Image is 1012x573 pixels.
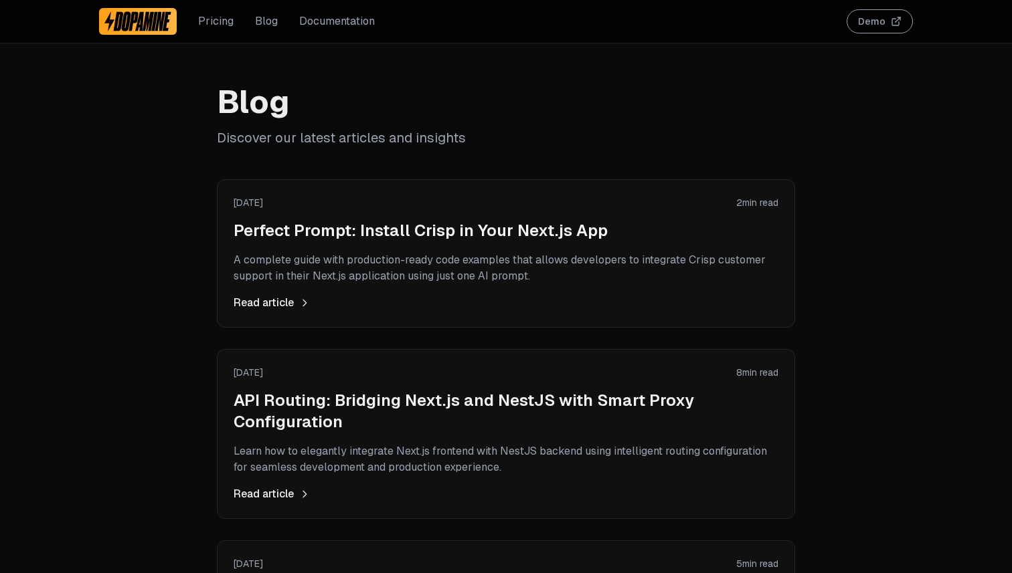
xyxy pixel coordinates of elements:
[234,486,778,502] div: Read article
[217,86,795,118] h1: Blog
[234,557,263,570] div: [DATE]
[847,9,913,33] button: Demo
[234,220,778,241] h2: Perfect Prompt: Install Crisp in Your Next.js App
[736,366,778,379] div: 8 min read
[234,196,778,311] a: [DATE]2min readPerfect Prompt: Install Crisp in Your Next.js AppA complete guide with production-...
[104,11,171,32] img: Dopamine
[255,13,278,29] a: Blog
[99,8,177,35] a: Dopamine
[234,390,778,433] h2: API Routing: Bridging Next.js and NestJS with Smart Proxy Configuration
[299,13,375,29] a: Documentation
[198,13,234,29] a: Pricing
[234,196,263,209] div: [DATE]
[234,295,778,311] div: Read article
[234,443,778,475] p: Learn how to elegantly integrate Next.js frontend with NestJS backend using intelligent routing c...
[217,128,795,147] p: Discover our latest articles and insights
[736,557,778,570] div: 5 min read
[234,366,263,379] div: [DATE]
[234,252,778,284] p: A complete guide with production-ready code examples that allows developers to integrate Crisp cu...
[234,366,778,502] a: [DATE]8min readAPI Routing: Bridging Next.js and NestJS with Smart Proxy ConfigurationLearn how t...
[736,196,778,209] div: 2 min read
